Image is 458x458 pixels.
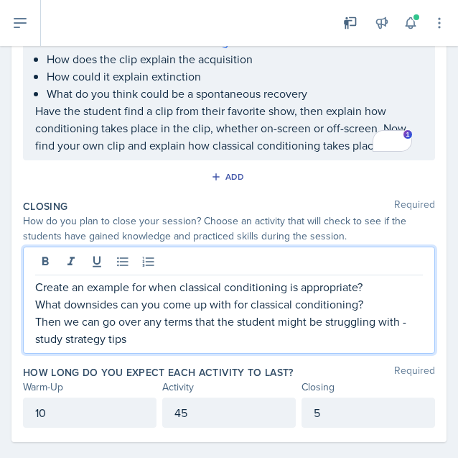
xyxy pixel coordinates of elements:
[302,380,435,395] div: Closing
[35,102,423,154] p: Have the student find a clip from their favorite show, then explain how conditioning takes place ...
[174,404,284,421] p: 45
[35,296,423,313] p: What downsides can you come up with for classical conditioning?
[394,365,435,380] span: Required
[206,166,253,188] button: Add
[23,199,67,214] label: Closing
[23,365,294,380] label: How long do you expect each activity to last?
[23,214,435,244] div: How do you plan to close your session? Choose an activity that will check to see if the students ...
[35,313,423,347] p: Then we can go over any terms that the student might be struggling with - study strategy tips
[35,278,423,296] p: Create an example for when classical conditioning is appropriate?
[47,68,423,85] p: How could it explain extinction
[47,50,423,68] p: How does the clip explain the acquisition
[394,199,435,214] span: Required
[35,278,423,347] div: To enrich screen reader interactions, please activate Accessibility in Grammarly extension settings
[314,404,423,421] p: 5
[23,380,156,395] div: Warm-Up
[35,404,144,421] p: 10
[162,380,296,395] div: Activity
[47,85,423,102] p: What do you think could be a spontaneous recovery
[214,171,245,183] div: Add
